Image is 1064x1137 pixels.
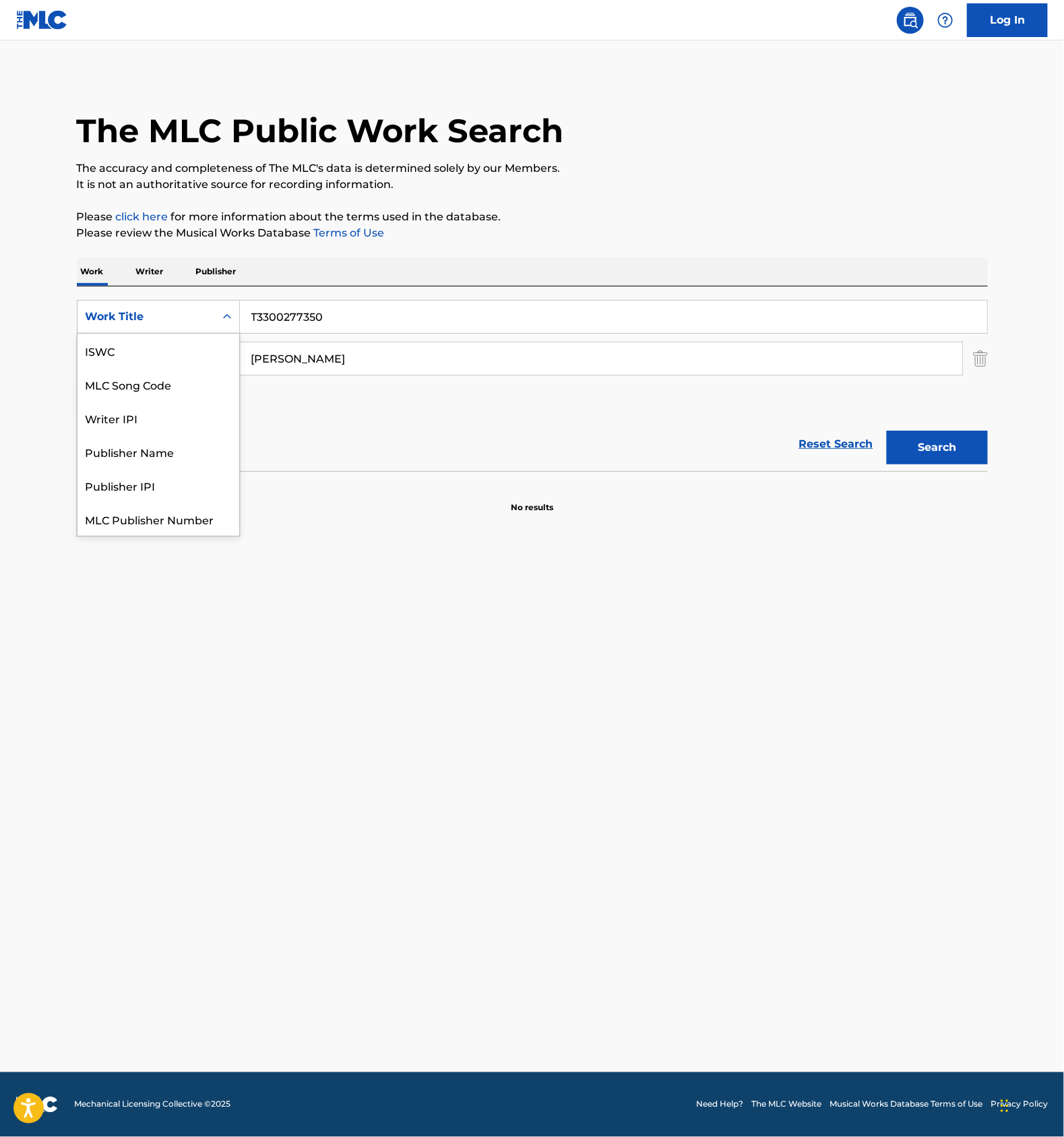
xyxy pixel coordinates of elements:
[696,1099,743,1111] a: Need Help?
[830,1099,982,1111] a: Musical Works Database Terms of Use
[991,1099,1048,1111] a: Privacy Policy
[16,1097,58,1113] img: logo
[887,431,988,464] button: Search
[77,177,988,193] p: It is not an authoritative source for recording information.
[77,502,239,536] div: MLC Publisher Number
[751,1099,821,1111] a: The MLC Website
[77,300,988,471] form: Search Form
[77,257,108,286] p: Work
[16,10,68,30] img: MLC Logo
[77,111,564,151] h1: The MLC Public Work Search
[192,257,241,286] p: Publisher
[997,1072,1064,1137] iframe: Chat Widget
[311,226,385,239] a: Terms of Use
[937,12,953,28] img: help
[86,309,207,325] div: Work Title
[1001,1086,1009,1126] div: Drag
[902,12,918,28] img: search
[792,429,880,459] a: Reset Search
[932,7,959,34] div: Help
[116,210,168,223] a: click here
[77,209,988,225] p: Please for more information about the terms used in the database.
[77,367,239,401] div: MLC Song Code
[77,435,239,468] div: Publisher Name
[511,485,553,514] p: No results
[897,7,924,34] a: Public Search
[77,225,988,241] p: Please review the Musical Works Database
[77,468,239,502] div: Publisher IPI
[74,1099,230,1111] span: Mechanical Licensing Collective © 2025
[973,342,988,375] img: Delete Criterion
[77,160,988,177] p: The accuracy and completeness of The MLC's data is determined solely by our Members.
[77,334,239,367] div: ISWC
[132,257,168,286] p: Writer
[77,401,239,435] div: Writer IPI
[967,3,1048,37] a: Log In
